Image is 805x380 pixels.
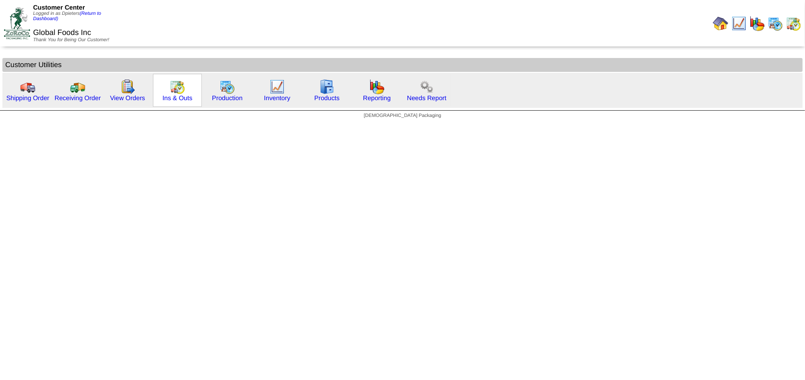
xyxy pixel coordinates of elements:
img: calendarprod.gif [220,79,235,94]
img: home.gif [713,16,728,31]
span: Thank You for Being Our Customer! [33,37,109,43]
a: Production [212,94,243,102]
span: Customer Center [33,4,85,11]
img: line_graph.gif [269,79,285,94]
img: calendarinout.gif [786,16,801,31]
a: Ins & Outs [163,94,192,102]
a: Receiving Order [55,94,101,102]
a: Products [315,94,340,102]
img: calendarinout.gif [170,79,185,94]
span: Logged in as Dpieters [33,11,101,22]
img: ZoRoCo_Logo(Green%26Foil)%20jpg.webp [4,7,30,39]
a: Shipping Order [6,94,49,102]
img: calendarprod.gif [768,16,783,31]
span: [DEMOGRAPHIC_DATA] Packaging [364,113,441,118]
a: View Orders [110,94,145,102]
img: workflow.png [419,79,434,94]
a: Needs Report [407,94,446,102]
span: Global Foods Inc [33,29,91,37]
img: graph.gif [749,16,765,31]
img: line_graph.gif [731,16,747,31]
img: truck2.gif [70,79,85,94]
img: truck.gif [20,79,35,94]
img: workorder.gif [120,79,135,94]
td: Customer Utilities [2,58,803,72]
a: Inventory [264,94,291,102]
img: cabinet.gif [319,79,335,94]
a: (Return to Dashboard) [33,11,101,22]
a: Reporting [363,94,391,102]
img: graph.gif [369,79,385,94]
